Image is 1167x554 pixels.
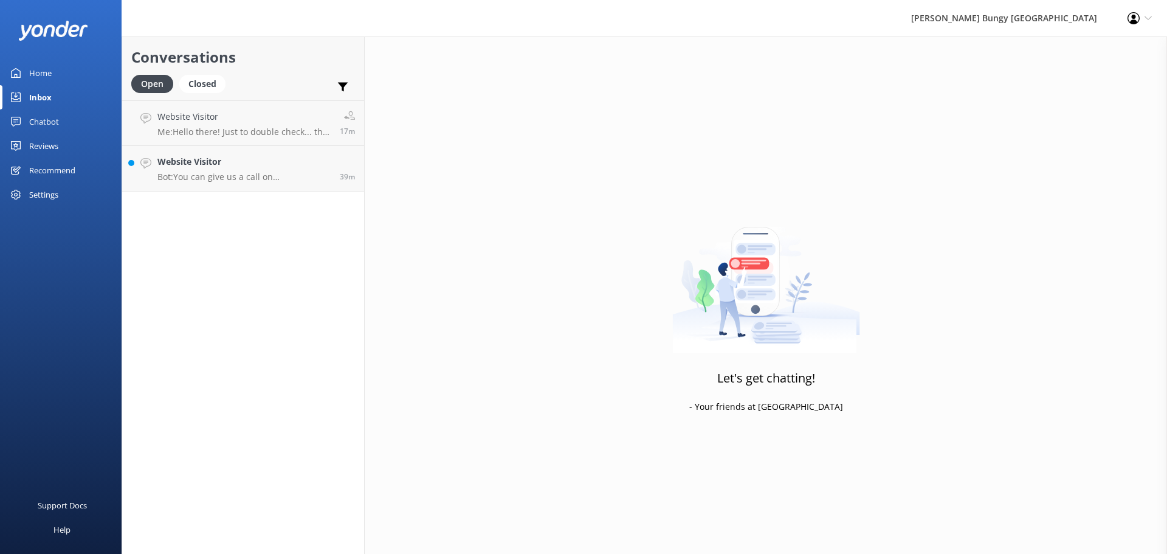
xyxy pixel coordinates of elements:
div: Closed [179,75,225,93]
p: Bot: You can give us a call on [PHONE_NUMBER] or [PHONE_NUMBER] to chat with a crew member. Our o... [157,171,331,182]
p: Me: Hello there! Just to double check... the 2 children wanting to swing at the Nevis, the group ... [157,126,331,137]
h2: Conversations [131,46,355,69]
p: - Your friends at [GEOGRAPHIC_DATA] [689,400,843,414]
h4: Website Visitor [157,110,331,123]
div: Chatbot [29,109,59,134]
div: Settings [29,182,58,207]
h3: Let's get chatting! [717,369,815,388]
a: Website VisitorBot:You can give us a call on [PHONE_NUMBER] or [PHONE_NUMBER] to chat with a crew... [122,146,364,192]
div: Help [53,518,71,542]
span: Oct 05 2025 10:33am (UTC +13:00) Pacific/Auckland [340,171,355,182]
a: Website VisitorMe:Hello there! Just to double check... the 2 children wanting to swing at the Nev... [122,100,364,146]
a: Open [131,77,179,90]
div: Open [131,75,173,93]
a: Closed [179,77,232,90]
span: Oct 05 2025 10:55am (UTC +13:00) Pacific/Auckland [340,126,355,136]
div: Reviews [29,134,58,158]
img: yonder-white-logo.png [18,21,88,41]
div: Support Docs [38,493,87,518]
h4: Website Visitor [157,155,331,168]
div: Home [29,61,52,85]
div: Inbox [29,85,52,109]
img: artwork of a man stealing a conversation from at giant smartphone [672,201,860,353]
div: Recommend [29,158,75,182]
